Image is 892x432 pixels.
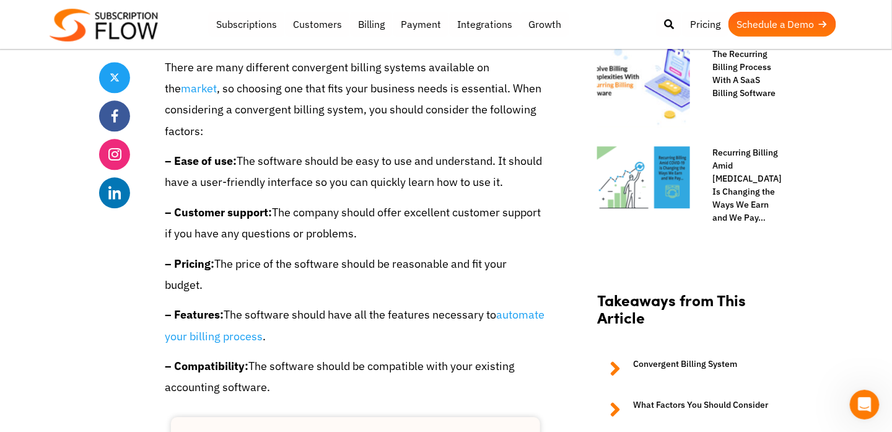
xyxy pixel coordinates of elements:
[850,390,880,420] iframe: Intercom live chat
[208,12,285,37] a: Subscriptions
[165,307,544,343] a: automate your billing process
[597,291,780,340] h2: Takeaways from This Article
[350,12,393,37] a: Billing
[285,12,350,37] a: Customers
[700,146,780,224] a: Recurring Billing Amid [MEDICAL_DATA] Is Changing the Ways We Earn and We Pay…
[597,399,780,421] a: What Factors You Should Consider
[165,359,248,373] strong: – Compatibility:
[597,146,690,208] img: Recurring Billing Amid COVID-19
[700,35,780,100] a: Uncomplicate The Recurring Billing Process With A SaaS Billing Software
[682,12,728,37] a: Pricing
[165,205,272,219] strong: – Customer support:
[165,202,546,244] p: The company should offer excellent customer support if you have any questions or problems.
[165,356,546,398] p: The software should be compatible with your existing accounting software.
[165,253,546,296] p: The price of the software should be reasonable and fit your budget.
[165,257,214,271] strong: – Pricing:
[449,12,520,37] a: Integrations
[520,12,569,37] a: Growth
[597,358,780,380] a: Convergent Billing System
[165,307,224,322] strong: – Features:
[165,304,546,346] p: The software should have all the features necessary to .
[165,57,546,142] p: There are many different convergent billing systems available on the , so choosing one that fits ...
[181,81,217,95] a: market
[393,12,449,37] a: Payment
[50,9,158,42] img: Subscriptionflow
[165,154,237,168] strong: – Ease of use:
[165,151,546,193] p: The software should be easy to use and understand. It should have a user-friendly interface so yo...
[728,12,836,37] a: Schedule a Demo
[597,35,690,128] img: recurring-billing-process-with-SaaS-billing-software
